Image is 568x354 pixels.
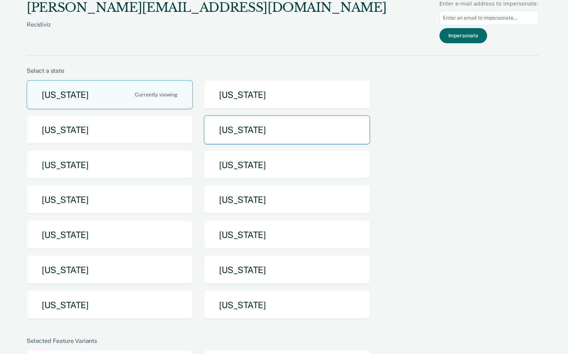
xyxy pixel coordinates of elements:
[27,290,193,320] button: [US_STATE]
[27,150,193,180] button: [US_STATE]
[27,255,193,285] button: [US_STATE]
[27,337,538,344] div: Selected Feature Variants
[204,290,370,320] button: [US_STATE]
[27,67,538,74] div: Select a state
[27,185,193,214] button: [US_STATE]
[27,220,193,249] button: [US_STATE]
[204,150,370,180] button: [US_STATE]
[204,80,370,109] button: [US_STATE]
[204,220,370,249] button: [US_STATE]
[204,255,370,285] button: [US_STATE]
[27,115,193,144] button: [US_STATE]
[204,185,370,214] button: [US_STATE]
[439,11,538,25] input: Enter an email to impersonate...
[204,115,370,144] button: [US_STATE]
[27,80,193,109] button: [US_STATE]
[439,28,487,43] button: Impersonate
[27,21,386,40] div: Recidiviz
